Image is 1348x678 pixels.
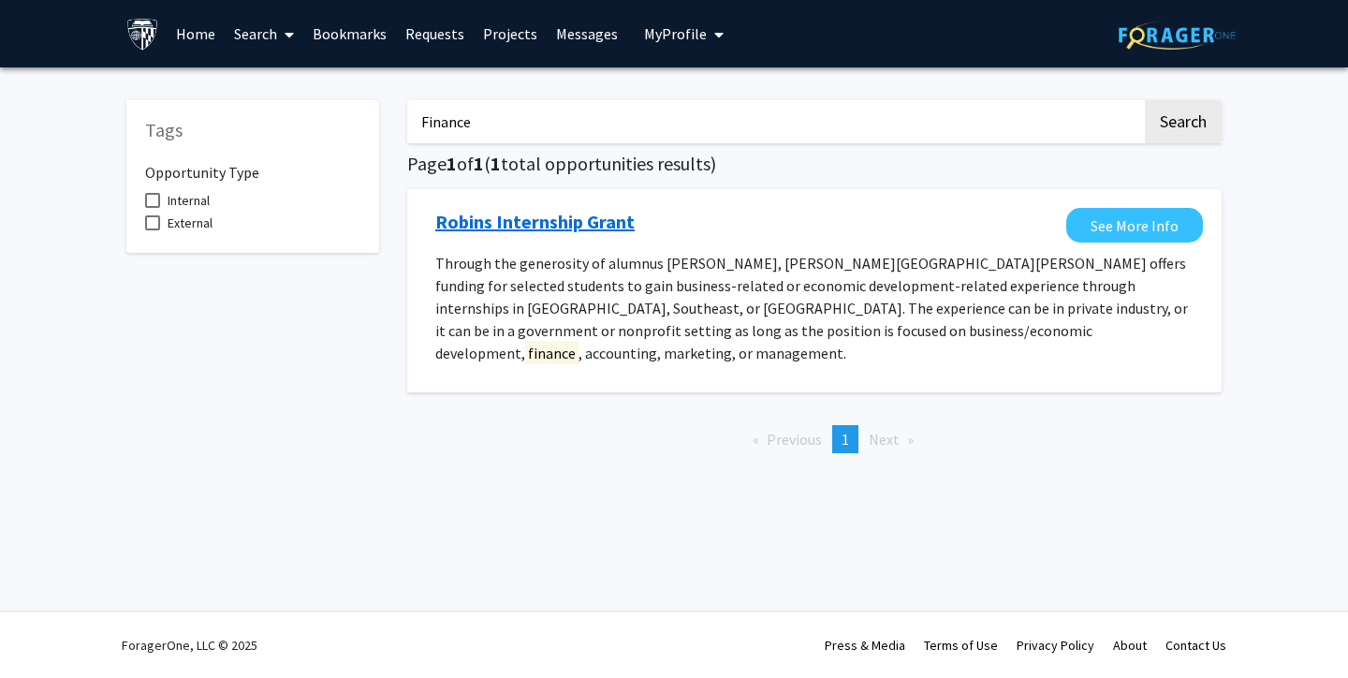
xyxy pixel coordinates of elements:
[145,119,360,141] h5: Tags
[396,1,474,66] a: Requests
[435,208,635,236] a: Opens in a new tab
[447,152,457,175] span: 1
[126,18,159,51] img: Johns Hopkins University Logo
[1165,637,1226,654] a: Contact Us
[474,1,547,66] a: Projects
[14,594,80,664] iframe: Chat
[547,1,627,66] a: Messages
[842,430,849,449] span: 1
[167,1,225,66] a: Home
[1066,208,1203,243] a: Opens in a new tab
[1113,637,1147,654] a: About
[407,425,1222,453] ul: Pagination
[525,341,579,365] mark: finance
[303,1,396,66] a: Bookmarks
[767,430,822,449] span: Previous
[407,153,1222,175] h5: Page of ( total opportunities results)
[1017,637,1094,654] a: Privacy Policy
[1145,100,1222,143] button: Search
[644,24,707,43] span: My Profile
[168,189,210,212] span: Internal
[869,430,900,449] span: Next
[924,637,998,654] a: Terms of Use
[435,252,1194,364] p: Through the generosity of alumnus [PERSON_NAME], [PERSON_NAME][GEOGRAPHIC_DATA][PERSON_NAME] offe...
[225,1,303,66] a: Search
[407,100,1142,143] input: Search Keywords
[122,612,257,678] div: ForagerOne, LLC © 2025
[491,152,501,175] span: 1
[474,152,484,175] span: 1
[1119,21,1236,50] img: ForagerOne Logo
[168,212,212,234] span: External
[825,637,905,654] a: Press & Media
[145,149,360,182] h6: Opportunity Type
